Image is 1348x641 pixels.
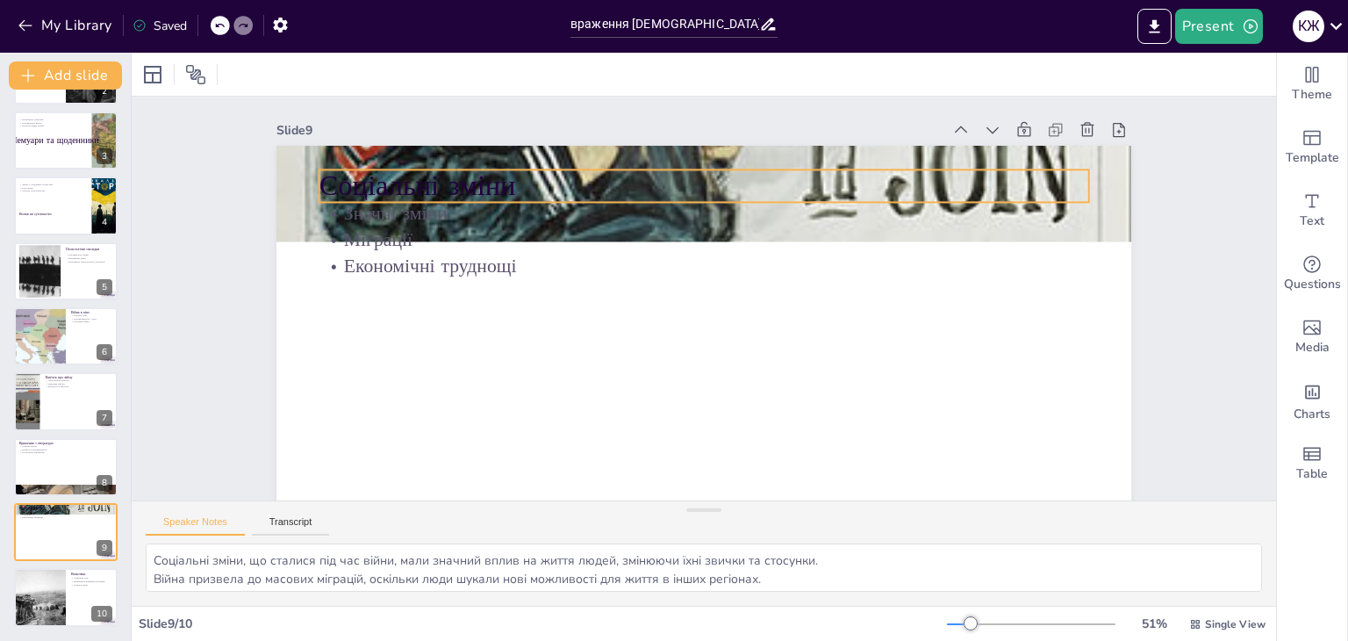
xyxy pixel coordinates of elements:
[146,516,245,536] button: Speaker Notes
[139,61,167,89] div: Layout
[1293,9,1324,44] button: К Ж
[97,410,112,426] div: 7
[1296,465,1328,484] span: Table
[1205,617,1266,631] span: Single View
[13,11,119,40] button: My Library
[1277,369,1347,432] div: Add charts and graphs
[97,540,112,556] div: 9
[1137,9,1172,44] button: Export to PowerPoint
[252,516,330,536] button: Transcript
[97,475,112,491] div: 8
[66,256,112,260] p: Емоційний тягар
[1277,53,1347,116] div: Change the overall theme
[97,148,112,164] div: 3
[19,509,112,513] p: Значні зміни
[14,307,118,365] div: https://cdn.sendsteps.com/images/logo/sendsteps_logo_white.pnghttps://cdn.sendsteps.com/images/lo...
[146,544,1262,592] textarea: Соціальні зміни, що сталися під час війни, мали значний вплив на життя людей, змінюючи їхні звичк...
[1293,11,1324,42] div: К Ж
[19,440,112,445] p: Враження з літератури
[1277,242,1347,306] div: Get real-time input from your audience
[71,313,112,317] p: Емоції в кіно
[1295,338,1330,357] span: Media
[14,568,118,626] div: 10
[1284,275,1341,294] span: Questions
[14,176,118,234] div: https://cdn.sendsteps.com/images/logo/sendsteps_logo_white.pnghttps://cdn.sendsteps.com/images/lo...
[14,438,118,496] div: https://cdn.sendsteps.com/images/logo/sendsteps_logo_white.pnghttps://cdn.sendsteps.com/images/lo...
[71,580,112,583] p: Важливість вивчення наслідків
[19,212,87,217] p: Вплив на суспільство
[1286,148,1339,168] span: Template
[319,166,1089,205] p: Соціальні зміни
[19,186,87,190] p: Роль жінок
[19,118,87,121] p: Важливість мемуарів
[570,11,759,37] input: Insert title
[14,372,118,430] div: https://cdn.sendsteps.com/images/logo/sendsteps_logo_white.pnghttps://cdn.sendsteps.com/images/lo...
[9,61,122,90] button: Add slide
[19,448,112,451] p: Вплив на повсякденність
[185,64,206,85] span: Position
[133,18,187,34] div: Saved
[10,134,179,147] p: Мемуари та щоденники
[19,506,112,511] p: Соціальні зміни
[19,450,112,454] p: Інструмент вираження
[1133,616,1175,632] div: 51 %
[19,121,87,125] p: Повсякденне життя
[19,444,112,448] p: Глибокі емоції
[319,253,1089,279] p: Економічні труднощі
[1277,306,1347,369] div: Add images, graphics, shapes or video
[71,582,112,586] p: Цінність миру
[1292,85,1332,104] span: Theme
[19,125,87,128] p: Психологічний вплив
[97,83,112,99] div: 2
[71,317,112,320] p: Повсякденність у тилу
[71,320,112,324] p: Наслідки війни
[319,199,1089,226] p: Значні зміни
[14,242,118,300] div: https://cdn.sendsteps.com/images/logo/sendsteps_logo_white.pnghttps://cdn.sendsteps.com/images/lo...
[66,260,112,263] p: Важливість психологічної допомоги
[19,184,87,187] p: Зміни у соціальних структурах
[319,227,1089,253] p: Міграції
[71,576,112,580] p: Глибокий слід
[139,616,947,632] div: Slide 9 / 10
[14,112,118,169] div: https://cdn.sendsteps.com/images/logo/sendsteps_logo_white.pnghttps://cdn.sendsteps.com/images/lo...
[66,246,112,251] p: Психологічні наслідки
[71,310,112,315] p: Війна в кіно
[97,214,112,230] div: 4
[45,382,112,385] p: Передача пам'яті
[71,571,112,576] p: Висновки
[97,344,112,360] div: 6
[1277,116,1347,179] div: Add ready made slides
[19,513,112,516] p: Міграції
[91,606,112,622] div: 10
[45,385,112,389] p: Вплив на сучасність
[1175,9,1263,44] button: Present
[14,503,118,561] div: 9
[19,190,87,193] p: Молодь і волонтерство
[45,379,112,383] p: Актуальність пам'яті
[1277,179,1347,242] div: Add text boxes
[66,253,112,256] p: Поширеність травм
[276,122,942,139] div: Slide 9
[1294,405,1330,424] span: Charts
[19,516,112,520] p: Економічні труднощі
[97,279,112,295] div: 5
[1300,212,1324,231] span: Text
[45,375,112,380] p: Пам'ять про війну
[1277,432,1347,495] div: Add a table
